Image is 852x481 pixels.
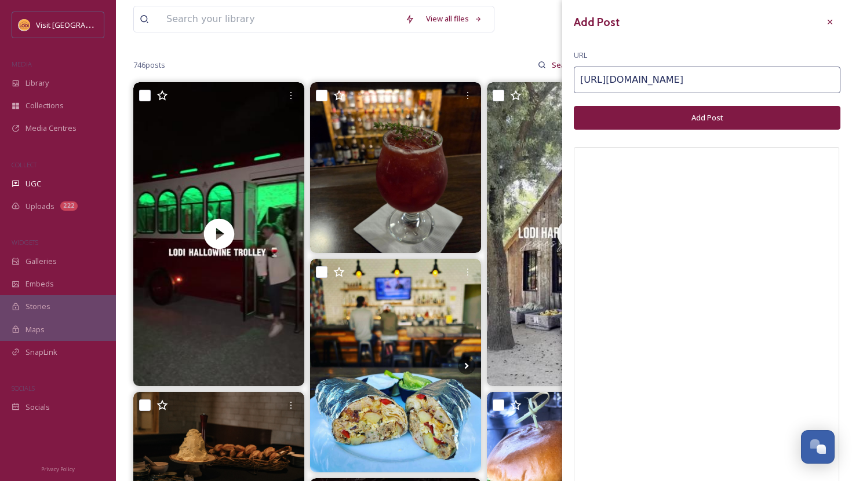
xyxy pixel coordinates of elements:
div: 222 [60,201,78,211]
span: Embeds [26,278,54,289]
h3: Add Post [574,14,620,31]
span: WIDGETS [12,238,38,247]
a: View all files [420,8,488,30]
button: Open Chat [801,430,835,464]
video: u pick flowers & pumpkins? 💐🎃 Count me in 🤩 Join us this Saturday the 12th at Jessie’s Grove for ... [487,82,658,385]
span: 746 posts [133,60,165,71]
input: Search [546,53,584,76]
input: Search your library [161,6,399,32]
span: Collections [26,100,64,111]
button: Add Post [574,106,840,130]
span: Stories [26,301,50,312]
span: Galleries [26,256,57,267]
span: Visit [GEOGRAPHIC_DATA] [36,19,126,30]
img: AUTUMN BRAMBLE Ford's Gin Housemade Blackberry-Thyme Syrup Lemon Crème de Cassis Club Soda We are... [310,82,481,253]
span: Library [26,78,49,89]
span: UGC [26,178,41,189]
img: thumbnail [487,82,658,385]
img: Square%20Social%20Visit%20Lodi.png [19,19,30,31]
span: Socials [26,402,50,413]
video: HAPPY HALLOWEEN 👻 Here’s a recap of the Lodi Hallowine Trolley! We had the BEST time exploring Lo... [133,82,304,385]
span: MEDIA [12,60,32,68]
input: https://www.instagram.com/p/Cp-0BNCLzu8/ [574,67,840,93]
span: Media Centres [26,123,77,134]
a: Privacy Policy [41,461,75,475]
img: thumbnail [133,82,304,385]
span: SOCIALS [12,384,35,392]
span: SnapLink [26,347,57,358]
img: Nosh is open from 10am-6pm today with our full menu all day. We have Brunch items available from ... [310,259,481,472]
span: Maps [26,324,45,335]
span: Privacy Policy [41,465,75,473]
span: Uploads [26,201,54,212]
span: URL [574,50,587,61]
span: COLLECT [12,160,37,169]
